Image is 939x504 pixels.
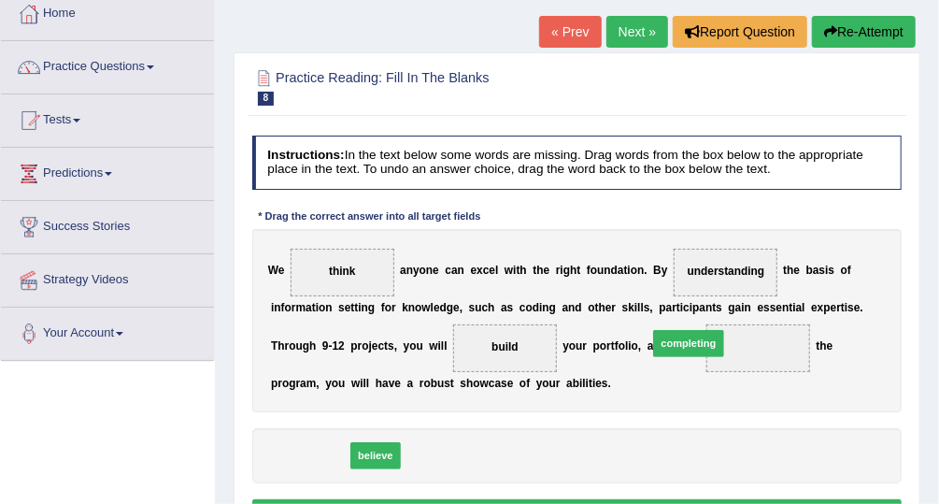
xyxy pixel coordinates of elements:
[282,377,289,390] b: o
[611,339,615,353] b: t
[794,264,801,277] b: e
[556,264,561,277] b: r
[625,339,628,353] b: l
[338,377,345,390] b: u
[676,301,680,314] b: t
[776,301,783,314] b: e
[438,339,441,353] b: i
[368,301,375,314] b: g
[568,301,575,314] b: n
[458,264,464,277] b: n
[445,264,451,277] b: c
[680,301,683,314] b: i
[350,339,357,353] b: p
[473,377,479,390] b: o
[602,377,608,390] b: s
[806,264,813,277] b: b
[745,301,751,314] b: n
[400,264,406,277] b: a
[1,308,214,354] a: Your Account
[672,301,676,314] b: r
[507,377,514,390] b: e
[461,377,467,390] b: s
[385,301,391,314] b: o
[600,339,606,353] b: o
[583,339,588,353] b: r
[619,339,625,353] b: o
[812,16,916,48] button: Re-Attempt
[735,301,742,314] b: a
[267,148,344,162] b: Instructions:
[666,301,673,314] b: a
[271,301,274,314] b: i
[268,264,278,277] b: W
[605,301,612,314] b: e
[507,301,514,314] b: s
[296,301,306,314] b: m
[406,264,413,277] b: n
[628,339,631,353] b: i
[362,301,368,314] b: n
[329,339,333,353] b: -
[306,301,312,314] b: a
[450,377,454,390] b: t
[647,339,654,353] b: a
[495,264,498,277] b: l
[526,377,530,390] b: f
[526,301,533,314] b: o
[372,339,378,353] b: e
[592,377,595,390] b: i
[662,264,668,277] b: y
[705,301,712,314] b: n
[597,264,604,277] b: u
[604,264,610,277] b: n
[434,301,440,314] b: e
[586,377,589,390] b: i
[381,301,385,314] b: f
[829,264,835,277] b: s
[644,264,647,277] b: .
[539,301,542,314] b: i
[519,301,526,314] b: c
[325,301,332,314] b: n
[854,301,861,314] b: e
[415,301,421,314] b: o
[569,339,576,353] b: o
[561,264,563,277] b: i
[402,301,408,314] b: k
[319,301,325,314] b: o
[378,339,385,353] b: c
[501,377,507,390] b: s
[407,377,414,390] b: a
[366,377,369,390] b: l
[824,301,831,314] b: p
[570,264,576,277] b: h
[292,301,296,314] b: r
[650,301,653,314] b: ,
[389,377,395,390] b: v
[796,301,803,314] b: a
[285,301,292,314] b: o
[634,301,637,314] b: i
[673,16,807,48] button: Report Question
[422,301,431,314] b: w
[420,377,424,390] b: r
[413,264,420,277] b: y
[376,377,382,390] b: h
[836,301,841,314] b: r
[595,377,602,390] b: e
[350,301,354,314] b: t
[549,377,556,390] b: u
[316,301,319,314] b: i
[716,301,722,314] b: s
[841,264,847,277] b: o
[338,301,345,314] b: s
[712,301,716,314] b: t
[536,377,543,390] b: y
[325,377,332,390] b: y
[792,301,795,314] b: i
[628,301,634,314] b: k
[595,301,599,314] b: t
[316,377,319,390] b: ,
[447,301,453,314] b: g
